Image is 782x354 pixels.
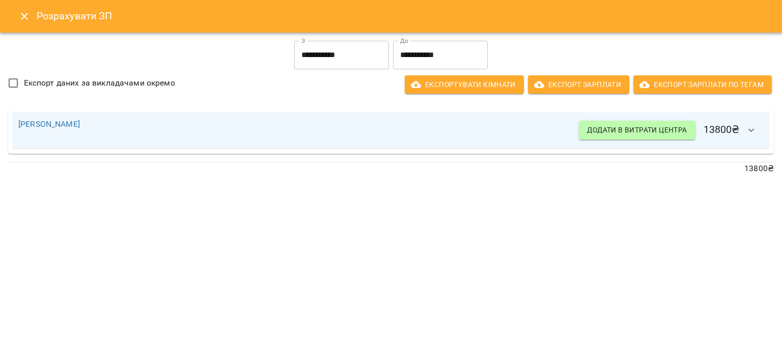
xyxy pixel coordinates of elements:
[579,118,764,143] h6: 13800 ₴
[18,119,80,129] a: [PERSON_NAME]
[8,162,774,175] p: 13800 ₴
[12,4,37,29] button: Close
[579,121,695,139] button: Додати в витрати центра
[413,78,516,91] span: Експортувати кімнати
[405,75,524,94] button: Експортувати кімнати
[37,8,770,24] h6: Розрахувати ЗП
[641,78,764,91] span: Експорт Зарплати по тегам
[528,75,629,94] button: Експорт Зарплати
[633,75,772,94] button: Експорт Зарплати по тегам
[536,78,621,91] span: Експорт Зарплати
[587,124,687,136] span: Додати в витрати центра
[24,77,175,89] span: Експорт даних за викладачами окремо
